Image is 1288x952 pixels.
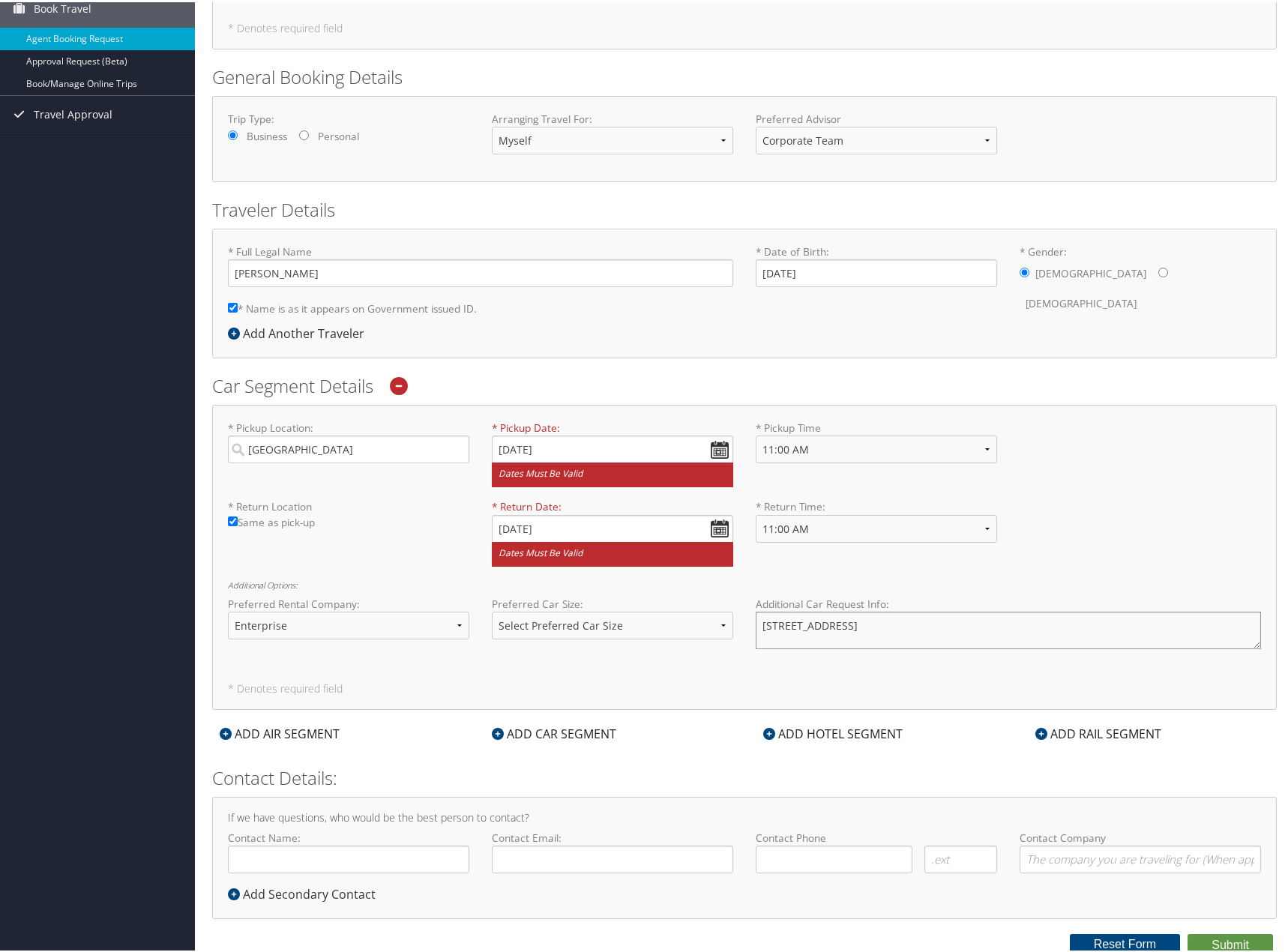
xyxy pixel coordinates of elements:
label: Same as pick-up [228,513,469,536]
div: ADD RAIL SEGMENT [1028,723,1169,741]
input: * Gender:[DEMOGRAPHIC_DATA][DEMOGRAPHIC_DATA] [1020,265,1029,275]
span: Travel Approval [34,94,112,131]
label: * Pickup Location: [228,418,469,461]
label: * Date of Birth: [756,242,997,285]
div: ADD HOTEL SEGMENT [756,723,910,741]
h2: Contact Details: [212,763,1277,789]
div: Add Secondary Contact [228,883,383,901]
input: Same as pick-up [228,514,238,524]
h2: General Booking Details [212,62,1277,88]
label: Personal [318,127,359,142]
h2: Car Segment Details [212,371,1277,397]
label: Additional Car Request Info: [756,594,1261,609]
input: * Pickup Date:Dates must be valid [492,433,733,461]
label: Business [247,127,287,142]
input: * Return Date:Dates must be valid [492,513,733,540]
label: * Gender: [1020,242,1261,316]
input: Contact Company [1020,843,1261,871]
div: ADD AIR SEGMENT [212,723,347,741]
label: Preferred Advisor [756,109,997,124]
label: Contact Email: [492,828,733,871]
label: Trip Type: [228,109,469,124]
label: Contact Company [1020,828,1261,871]
h6: Additional Options: [228,579,1261,587]
label: * Pickup Date: [492,418,733,485]
input: .ext [924,843,997,871]
label: * Return Date: [492,497,733,564]
input: * Name is as it appears on Government issued ID. [228,301,238,310]
input: * Full Legal Name [228,257,733,285]
h4: If we have questions, who would be the best person to contact? [228,810,1261,821]
div: ADD CAR SEGMENT [484,723,624,741]
select: * Return Time: [756,513,997,540]
label: * Return Time: [756,497,997,552]
label: Preferred Rental Company: [228,594,469,609]
label: Preferred Car Size: [492,594,733,609]
h2: Traveler Details [212,195,1277,220]
label: * Name is as it appears on Government issued ID. [228,292,477,320]
h5: * Denotes required field [228,681,1261,692]
label: Contact Phone [756,828,997,843]
h5: * Denotes required field [228,21,1261,31]
input: * Date of Birth: [756,257,997,285]
label: * Pickup Time [756,418,997,473]
input: Contact Name: [228,843,469,871]
small: Dates must be valid [492,540,733,564]
label: [DEMOGRAPHIC_DATA] [1026,287,1137,316]
select: * Pickup Time [756,433,997,461]
label: * Return Location [228,497,469,512]
small: Dates must be valid [492,460,733,485]
label: * Full Legal Name [228,242,733,285]
label: Contact Name: [228,828,469,871]
label: [DEMOGRAPHIC_DATA] [1035,257,1146,286]
input: * Gender:[DEMOGRAPHIC_DATA][DEMOGRAPHIC_DATA] [1158,265,1168,275]
label: Arranging Travel For: [492,109,733,124]
div: Add Another Traveler [228,322,372,340]
input: Contact Email: [492,843,733,871]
